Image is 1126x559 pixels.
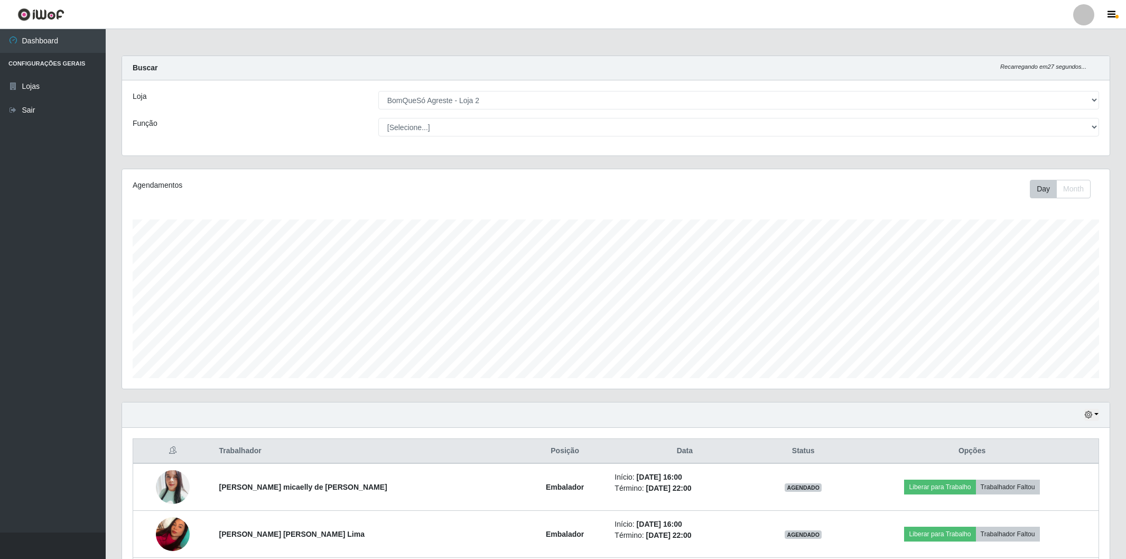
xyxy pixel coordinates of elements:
[845,439,1099,464] th: Opções
[1000,63,1086,70] i: Recarregando em 27 segundos...
[1030,180,1099,198] div: Toolbar with button groups
[133,63,157,72] strong: Buscar
[637,520,682,528] time: [DATE] 16:00
[133,180,526,191] div: Agendamentos
[1056,180,1091,198] button: Month
[213,439,522,464] th: Trabalhador
[646,531,691,539] time: [DATE] 22:00
[156,511,190,556] img: 1733184056200.jpeg
[156,467,190,507] img: 1748729241814.jpeg
[785,483,822,492] span: AGENDADO
[976,480,1040,494] button: Trabalhador Faltou
[133,118,157,129] label: Função
[546,530,584,538] strong: Embalador
[615,483,755,494] li: Término:
[219,483,387,491] strong: [PERSON_NAME] micaelly de [PERSON_NAME]
[615,519,755,530] li: Início:
[17,8,64,21] img: CoreUI Logo
[904,480,975,494] button: Liberar para Trabalho
[785,530,822,539] span: AGENDADO
[976,527,1040,542] button: Trabalhador Faltou
[1030,180,1091,198] div: First group
[1030,180,1057,198] button: Day
[546,483,584,491] strong: Embalador
[133,91,146,102] label: Loja
[615,472,755,483] li: Início:
[761,439,845,464] th: Status
[615,530,755,541] li: Término:
[608,439,761,464] th: Data
[219,530,365,538] strong: [PERSON_NAME] [PERSON_NAME] Lima
[637,473,682,481] time: [DATE] 16:00
[904,527,975,542] button: Liberar para Trabalho
[522,439,609,464] th: Posição
[646,484,691,492] time: [DATE] 22:00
